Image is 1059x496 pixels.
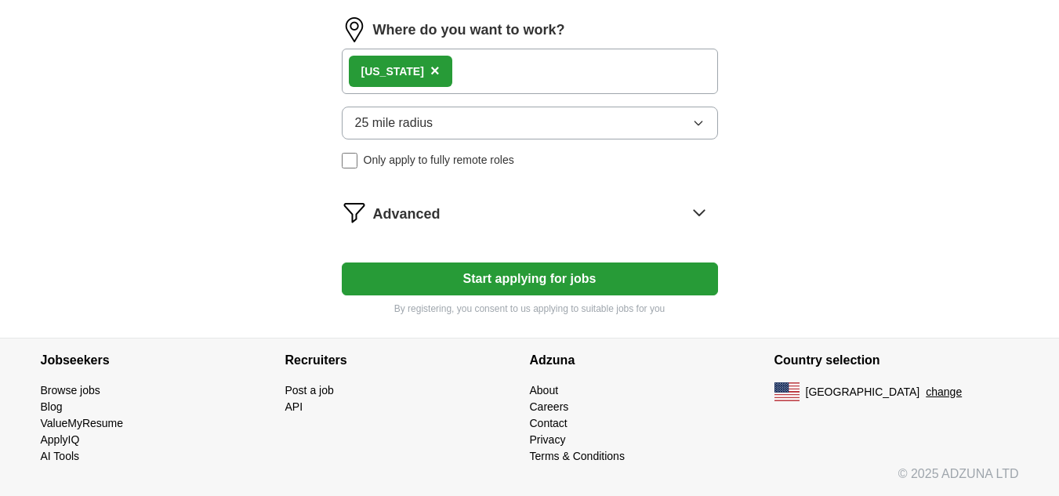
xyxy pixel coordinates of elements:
[28,465,1032,496] div: © 2025 ADZUNA LTD
[342,107,718,139] button: 25 mile radius
[530,384,559,396] a: About
[285,400,303,413] a: API
[342,153,357,168] input: Only apply to fully remote roles
[285,384,334,396] a: Post a job
[355,114,433,132] span: 25 mile radius
[41,400,63,413] a: Blog
[41,433,80,446] a: ApplyIQ
[342,17,367,42] img: location.png
[361,63,424,80] div: [US_STATE]
[430,62,440,79] span: ×
[530,450,625,462] a: Terms & Conditions
[373,20,565,41] label: Where do you want to work?
[530,417,568,429] a: Contact
[364,152,514,168] span: Only apply to fully remote roles
[41,384,100,396] a: Browse jobs
[373,204,441,225] span: Advanced
[342,200,367,225] img: filter
[41,450,80,462] a: AI Tools
[774,382,800,401] img: US flag
[530,400,569,413] a: Careers
[430,60,440,83] button: ×
[926,384,962,400] button: change
[342,262,718,295] button: Start applying for jobs
[530,433,566,446] a: Privacy
[806,384,920,400] span: [GEOGRAPHIC_DATA]
[342,302,718,316] p: By registering, you consent to us applying to suitable jobs for you
[41,417,124,429] a: ValueMyResume
[774,339,1019,382] h4: Country selection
